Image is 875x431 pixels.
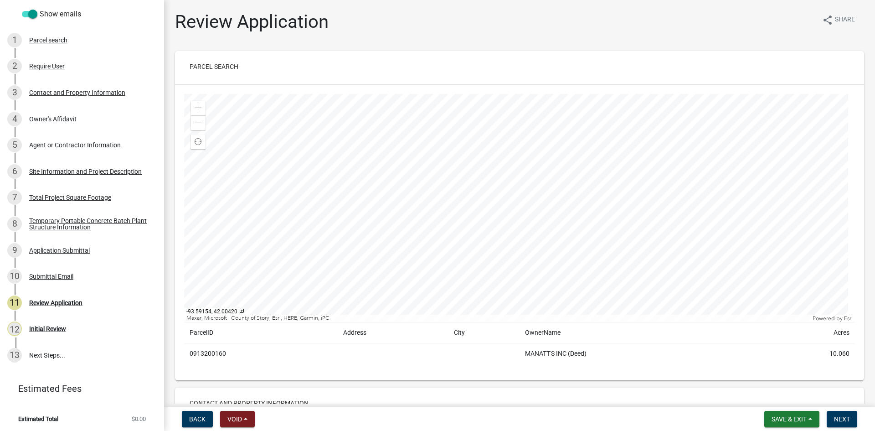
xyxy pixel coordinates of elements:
[7,217,22,231] div: 8
[29,218,149,230] div: Temporary Portable Concrete Batch Plant Structure Information
[7,379,149,398] a: Estimated Fees
[7,296,22,310] div: 11
[22,9,81,20] label: Show emails
[7,348,22,363] div: 13
[29,63,65,69] div: Require User
[29,89,125,96] div: Contact and Property Information
[184,315,810,322] div: Maxar, Microsoft | County of Story, Esri, HERE, Garmin, iPC
[184,343,338,364] td: 0913200160
[754,343,855,364] td: 10.060
[448,322,520,343] td: City
[7,164,22,179] div: 6
[764,411,819,427] button: Save & Exit
[29,247,90,254] div: Application Submittal
[834,415,850,423] span: Next
[7,322,22,336] div: 12
[182,58,246,75] button: Parcel search
[520,343,755,364] td: MANATT'S INC (Deed)
[29,168,142,175] div: Site Information and Project Description
[772,415,807,423] span: Save & Exit
[815,11,862,29] button: shareShare
[191,135,206,149] div: Find my location
[220,411,255,427] button: Void
[7,85,22,100] div: 3
[175,11,329,33] h1: Review Application
[835,15,855,26] span: Share
[132,416,146,422] span: $0.00
[7,243,22,258] div: 9
[29,300,82,306] div: Review Application
[182,411,213,427] button: Back
[844,315,853,322] a: Esri
[520,322,755,343] td: OwnerName
[29,326,66,332] div: Initial Review
[191,115,206,130] div: Zoom out
[754,322,855,343] td: Acres
[810,315,855,322] div: Powered by
[189,415,206,423] span: Back
[18,416,58,422] span: Estimated Total
[7,138,22,152] div: 5
[29,37,67,43] div: Parcel search
[7,112,22,126] div: 4
[7,59,22,73] div: 2
[338,322,448,343] td: Address
[29,116,77,122] div: Owner's Affidavit
[29,194,111,201] div: Total Project Square Footage
[182,395,316,411] button: Contact and Property Information
[227,415,242,423] span: Void
[29,142,121,148] div: Agent or Contractor Information
[7,33,22,47] div: 1
[184,322,338,343] td: ParcelID
[827,411,857,427] button: Next
[191,101,206,115] div: Zoom in
[7,269,22,284] div: 10
[822,15,833,26] i: share
[29,273,73,280] div: Submittal Email
[7,190,22,205] div: 7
